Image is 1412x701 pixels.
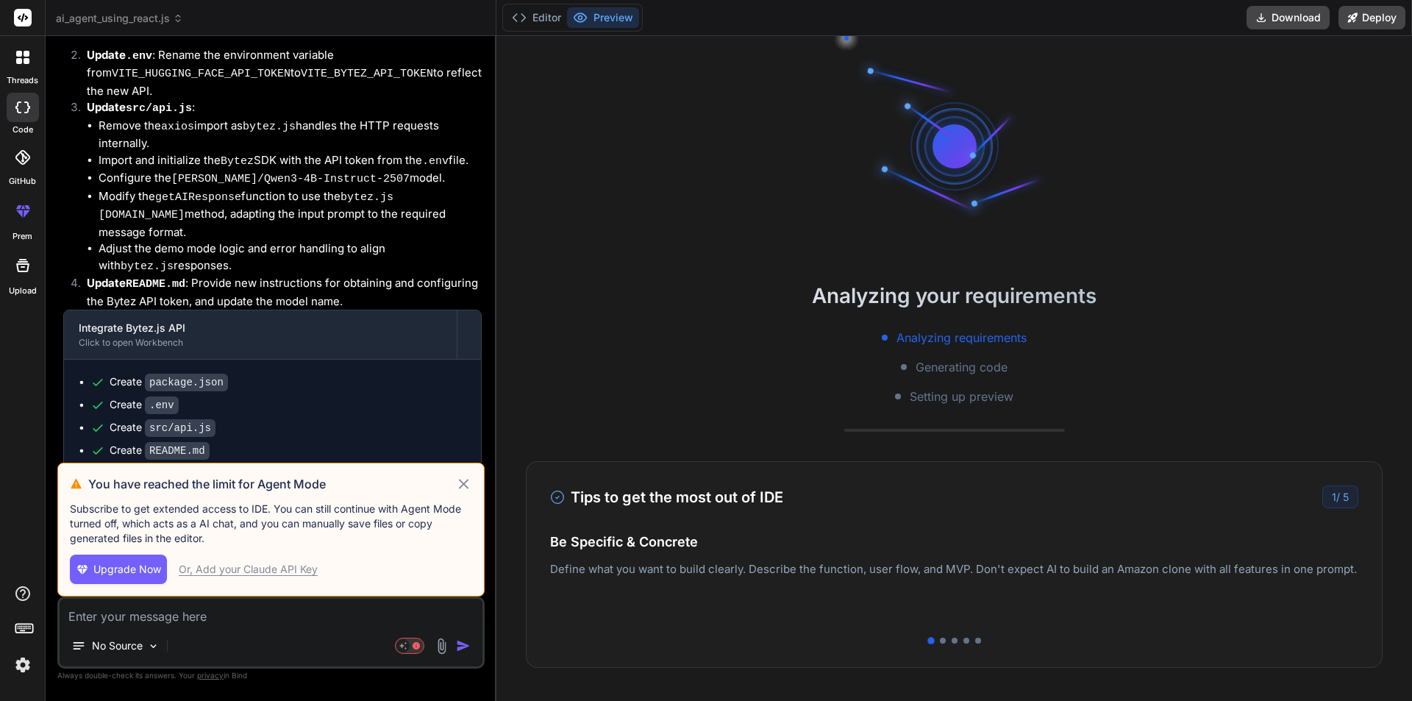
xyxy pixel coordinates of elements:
p: Always double-check its answers. Your in Bind [57,669,485,683]
div: / [1322,485,1358,508]
code: package.json [145,374,228,391]
span: ai_agent_using_react.js [56,11,183,26]
span: Generating code [916,358,1008,376]
div: Create [110,420,215,435]
label: code [13,124,33,136]
button: Deploy [1338,6,1405,29]
li: : Provide new instructions for obtaining and configuring the Bytez API token, and update the mode... [75,275,482,310]
span: 1 [1332,491,1336,503]
code: src/api.js [126,102,192,115]
code: bytez.js [243,121,296,133]
span: 5 [1343,491,1349,503]
code: VITE_BYTEZ_API_TOKEN [301,68,433,80]
div: Create [110,443,210,458]
code: getAIResponse [155,191,241,204]
code: [DOMAIN_NAME] [99,209,185,221]
span: privacy [197,671,224,680]
code: VITE_HUGGING_FACE_API_TOKEN [112,68,290,80]
li: : [75,99,482,275]
code: .env [145,396,179,414]
span: Analyzing requirements [896,329,1027,346]
button: Integrate Bytez.js APIClick to open Workbench [64,310,457,359]
div: Click to open Workbench [79,337,442,349]
label: prem [13,230,32,243]
code: README.md [145,442,210,460]
code: .env [126,50,152,63]
h4: Be Specific & Concrete [550,532,1358,552]
img: settings [10,652,35,677]
li: Configure the model. [99,170,482,188]
code: bytez.js [121,260,174,273]
button: Download [1247,6,1330,29]
li: Modify the function to use the method, adapting the input prompt to the required message format. [99,188,482,241]
div: Integrate Bytez.js API [79,321,442,335]
code: Bytez [221,155,254,168]
label: Upload [9,285,37,297]
button: Upgrade Now [70,555,167,584]
div: Or, Add your Claude API Key [179,562,318,577]
code: bytez.js [340,191,393,204]
img: attachment [433,638,450,655]
p: No Source [92,638,143,653]
h3: You have reached the limit for Agent Mode [88,475,455,493]
code: axios [161,121,194,133]
code: README.md [126,278,185,291]
button: Editor [506,7,567,28]
button: Preview [567,7,639,28]
img: Pick Models [147,640,160,652]
img: icon [456,638,471,653]
strong: Update [87,276,185,290]
h3: Tips to get the most out of IDE [550,486,783,508]
li: : Rename the environment variable from to to reflect the new API. [75,47,482,100]
code: .env [422,155,449,168]
li: Adjust the demo mode logic and error handling to align with responses. [99,241,482,275]
li: Remove the import as handles the HTTP requests internally. [99,118,482,152]
code: src/api.js [145,419,215,437]
strong: Update [87,100,192,114]
strong: Update [87,48,152,62]
h2: Analyzing your requirements [496,280,1412,311]
div: Create [110,397,179,413]
label: threads [7,74,38,87]
div: Create [110,374,228,390]
li: Import and initialize the SDK with the API token from the file. [99,152,482,171]
code: [PERSON_NAME]/Qwen3-4B-Instruct-2507 [171,173,410,185]
label: GitHub [9,175,36,188]
span: Upgrade Now [93,562,161,577]
span: Setting up preview [910,388,1013,405]
p: Subscribe to get extended access to IDE. You can still continue with Agent Mode turned off, which... [70,502,472,546]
